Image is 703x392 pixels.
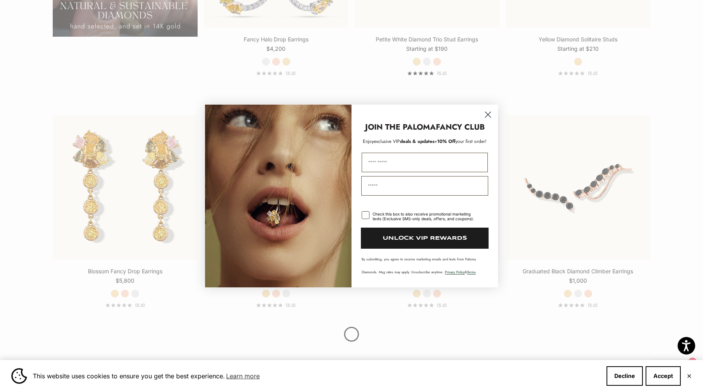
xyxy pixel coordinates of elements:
[467,269,476,274] a: Terms
[374,138,400,145] span: exclusive VIP
[607,366,643,386] button: Decline
[445,269,477,274] span: & .
[362,153,488,172] input: First Name
[436,121,485,133] strong: FANCY CLUB
[363,138,374,145] span: Enjoy
[11,368,27,384] img: Cookie banner
[437,138,455,145] span: 10% Off
[365,121,436,133] strong: JOIN THE PALOMA
[361,228,489,249] button: UNLOCK VIP REWARDS
[33,370,600,382] span: This website uses cookies to ensure you get the best experience.
[361,176,488,196] input: Email
[362,257,488,274] p: By submitting, you agree to receive marketing emails and texts from Paloma Diamonds. Msg rates ma...
[205,105,351,287] img: Loading...
[373,212,478,221] div: Check this box to also receive promotional marketing texts (Exclusive SMS-only deals, offers, and...
[225,370,261,382] a: Learn more
[646,366,681,386] button: Accept
[374,138,434,145] span: deals & updates
[481,108,495,121] button: Close dialog
[434,138,487,145] span: + your first order!
[445,269,465,274] a: Privacy Policy
[687,374,692,378] button: Close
